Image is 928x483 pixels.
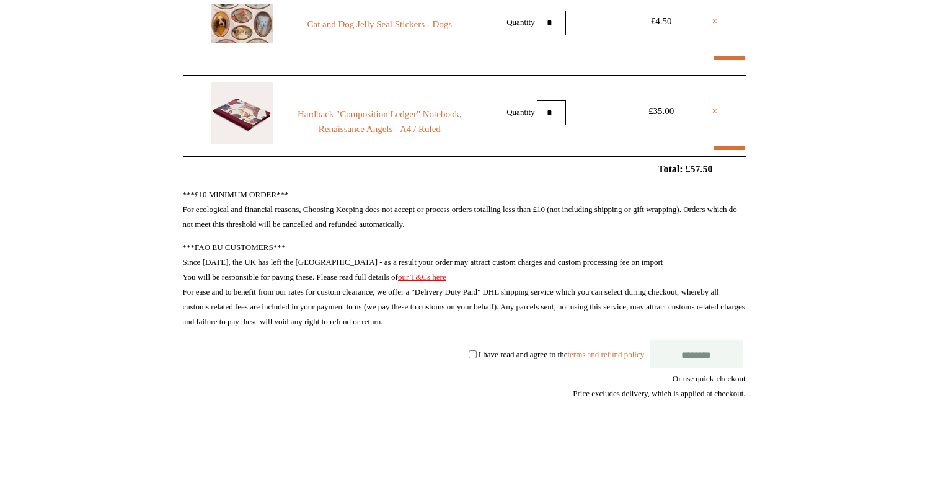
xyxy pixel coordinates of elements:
a: Cat and Dog Jelly Seal Stickers - Dogs [295,17,464,32]
a: Hardback "Composition Ledger" Notebook, Renaissance Angels - A4 / Ruled [295,107,464,136]
label: I have read and agree to the [479,349,644,358]
a: terms and refund policy [567,349,644,358]
label: Quantity [506,107,535,116]
img: Cat and Dog Jelly Seal Stickers - Dogs [211,4,273,43]
div: £4.50 [634,14,689,29]
a: our T&Cs here [398,272,446,281]
a: × [712,104,718,118]
h2: Total: £57.50 [154,163,774,175]
div: Or use quick-checkout [183,371,746,401]
p: ***£10 MINIMUM ORDER*** For ecological and financial reasons, Choosing Keeping does not accept or... [183,187,746,232]
a: × [712,14,718,29]
div: Price excludes delivery, which is applied at checkout. [183,386,746,401]
label: Quantity [506,17,535,26]
p: ***FAO EU CUSTOMERS*** Since [DATE], the UK has left the [GEOGRAPHIC_DATA] - as a result your ord... [183,240,746,329]
div: £35.00 [634,104,689,118]
img: Hardback "Composition Ledger" Notebook, Renaissance Angels - A4 / Ruled [211,82,273,144]
iframe: PayPal-paypal [653,446,746,479]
